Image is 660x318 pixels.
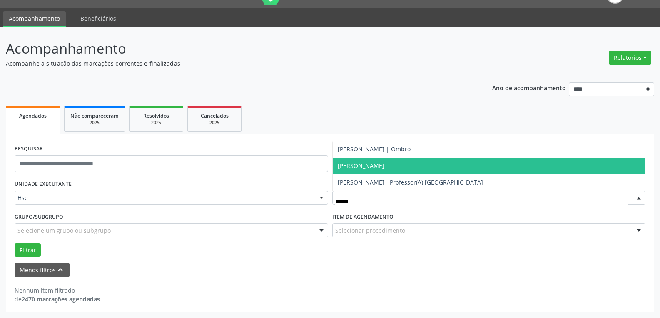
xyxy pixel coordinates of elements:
[201,112,229,119] span: Cancelados
[6,38,460,59] p: Acompanhamento
[492,82,566,93] p: Ano de acompanhamento
[75,11,122,26] a: Beneficiários
[194,120,235,126] div: 2025
[338,162,384,170] span: [PERSON_NAME]
[70,120,119,126] div: 2025
[135,120,177,126] div: 2025
[22,295,100,303] strong: 2470 marcações agendadas
[15,178,72,191] label: UNIDADE EXECUTANTE
[335,226,405,235] span: Selecionar procedimento
[3,11,66,27] a: Acompanhamento
[338,178,483,186] span: [PERSON_NAME] - Professor(A) [GEOGRAPHIC_DATA]
[15,295,100,303] div: de
[17,226,111,235] span: Selecione um grupo ou subgrupo
[70,112,119,119] span: Não compareceram
[15,243,41,257] button: Filtrar
[332,210,394,223] label: Item de agendamento
[609,51,651,65] button: Relatórios
[56,265,65,274] i: keyboard_arrow_up
[143,112,169,119] span: Resolvidos
[15,210,63,223] label: Grupo/Subgrupo
[15,263,70,277] button: Menos filtroskeyboard_arrow_up
[338,145,411,153] span: [PERSON_NAME] | Ombro
[6,59,460,68] p: Acompanhe a situação das marcações correntes e finalizadas
[17,194,311,202] span: Hse
[15,143,43,155] label: PESQUISAR
[15,286,100,295] div: Nenhum item filtrado
[19,112,47,119] span: Agendados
